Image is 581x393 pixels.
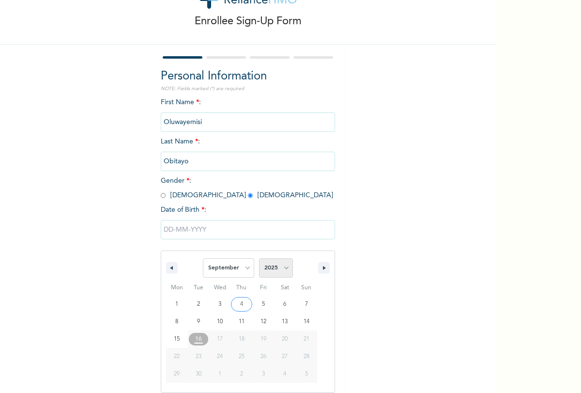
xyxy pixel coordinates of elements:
span: 7 [305,296,308,313]
span: 5 [262,296,265,313]
button: 1 [166,296,188,313]
button: 15 [166,330,188,348]
span: Mon [166,280,188,296]
button: 23 [188,348,210,365]
span: Fri [252,280,274,296]
button: 28 [295,348,317,365]
span: 10 [217,313,223,330]
span: 20 [282,330,288,348]
span: 22 [174,348,180,365]
button: 4 [231,296,253,313]
span: First Name : [161,99,335,126]
span: 24 [217,348,223,365]
span: 26 [260,348,266,365]
button: 17 [209,330,231,348]
span: 19 [260,330,266,348]
button: 21 [295,330,317,348]
span: 2 [197,296,200,313]
span: 4 [240,296,243,313]
button: 8 [166,313,188,330]
p: NOTE: Fields marked (*) are required [161,85,335,93]
button: 11 [231,313,253,330]
button: 18 [231,330,253,348]
span: 28 [304,348,309,365]
button: 30 [188,365,210,383]
input: Enter your first name [161,112,335,132]
span: 9 [197,313,200,330]
span: Gender : [DEMOGRAPHIC_DATA] [DEMOGRAPHIC_DATA] [161,177,333,199]
button: 7 [295,296,317,313]
button: 26 [252,348,274,365]
span: 12 [260,313,266,330]
button: 12 [252,313,274,330]
span: 16 [195,330,202,348]
button: 19 [252,330,274,348]
button: 3 [209,296,231,313]
button: 13 [274,313,296,330]
button: 6 [274,296,296,313]
button: 9 [188,313,210,330]
button: 22 [166,348,188,365]
button: 24 [209,348,231,365]
span: 25 [239,348,245,365]
span: 29 [174,365,180,383]
span: 1 [175,296,178,313]
span: 23 [196,348,201,365]
button: 5 [252,296,274,313]
button: 27 [274,348,296,365]
span: 14 [304,313,309,330]
span: Sun [295,280,317,296]
span: 13 [282,313,288,330]
p: Enrollee Sign-Up Form [195,14,302,30]
span: Tue [188,280,210,296]
span: 6 [283,296,286,313]
span: Wed [209,280,231,296]
span: 3 [218,296,221,313]
input: DD-MM-YYYY [161,220,335,239]
button: 16 [188,330,210,348]
span: 21 [304,330,309,348]
span: Thu [231,280,253,296]
button: 14 [295,313,317,330]
span: 17 [217,330,223,348]
button: 29 [166,365,188,383]
h2: Personal Information [161,68,335,85]
span: 30 [196,365,201,383]
span: 15 [174,330,180,348]
span: Last Name : [161,138,335,165]
button: 20 [274,330,296,348]
span: 8 [175,313,178,330]
button: 10 [209,313,231,330]
button: 25 [231,348,253,365]
input: Enter your last name [161,152,335,171]
span: 18 [239,330,245,348]
span: 11 [239,313,245,330]
span: Sat [274,280,296,296]
button: 2 [188,296,210,313]
span: 27 [282,348,288,365]
span: Date of Birth : [161,205,206,215]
